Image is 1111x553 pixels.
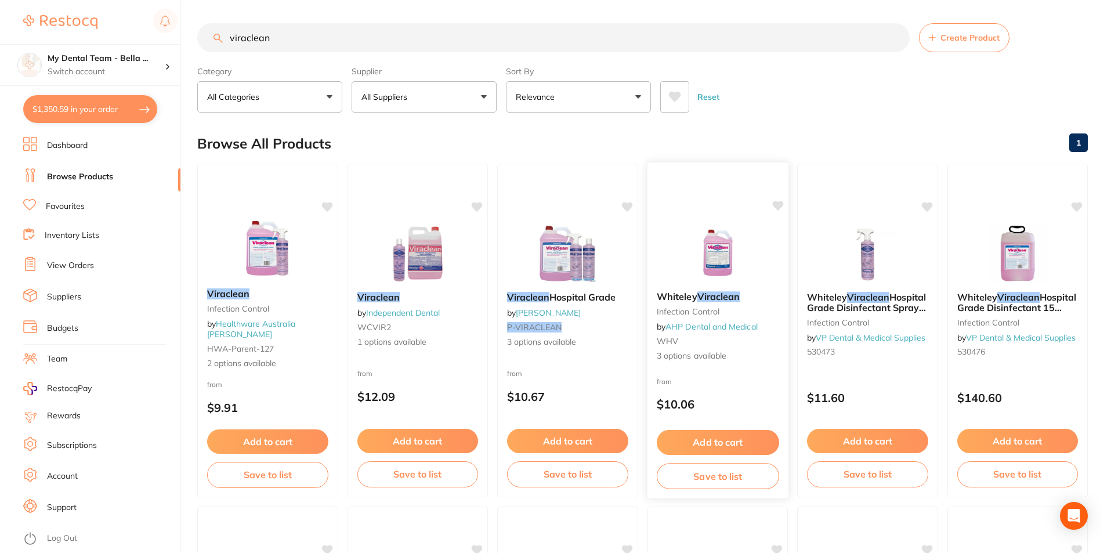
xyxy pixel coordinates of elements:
[357,429,479,453] button: Add to cart
[506,81,651,113] button: Relevance
[207,401,328,414] p: $9.91
[47,410,81,422] a: Rewards
[694,81,723,113] button: Reset
[656,336,678,346] span: WHV
[957,461,1079,487] button: Save to list
[549,291,616,303] span: Hospital Grade
[807,391,928,404] p: $11.60
[23,530,177,548] button: Log Out
[47,471,78,482] a: Account
[45,230,99,241] a: Inventory Lists
[656,397,779,411] p: $10.06
[516,91,559,103] p: Relevance
[23,9,97,35] a: Restocq Logo
[507,292,628,302] b: Viraclean Hospital Grade
[48,53,165,64] h4: My Dental Team - Bella Vista
[197,136,331,152] h2: Browse All Products
[957,291,997,303] span: Whiteley
[507,369,522,378] span: from
[807,292,928,313] b: Whiteley Viraclean Hospital Grade Disinfectant Spray Bottle 500ml
[530,225,605,283] img: Viraclean Hospital Grade
[997,291,1040,303] em: Viraclean
[47,353,67,365] a: Team
[352,81,497,113] button: All Suppliers
[357,369,372,378] span: from
[207,344,274,354] span: HWA-parent-127
[207,304,328,313] small: Infection Control
[47,171,113,183] a: Browse Products
[46,201,85,212] a: Favourites
[940,33,1000,42] span: Create Product
[830,225,905,283] img: Whiteley Viraclean Hospital Grade Disinfectant Spray Bottle 500ml
[207,288,249,299] em: Viraclean
[207,462,328,487] button: Save to list
[957,429,1079,453] button: Add to cart
[18,53,41,77] img: My Dental Team - Bella Vista
[197,23,910,52] input: Search Products
[665,321,758,332] a: AHP Dental and Medical
[957,346,985,357] span: 530476
[366,308,440,318] a: Independent Dental
[47,440,97,451] a: Subscriptions
[697,291,740,302] em: Viraclean
[816,332,925,343] a: VP Dental & Medical Supplies
[516,308,581,318] a: [PERSON_NAME]
[207,319,295,339] a: Healthware Australia [PERSON_NAME]
[966,332,1076,343] a: VP Dental & Medical Supplies
[656,350,779,362] span: 3 options available
[507,322,562,332] em: P-VIRACLEAN
[507,291,549,303] em: Viraclean
[357,461,479,487] button: Save to list
[507,308,581,318] span: by
[47,140,88,151] a: Dashboard
[361,91,412,103] p: All Suppliers
[357,322,391,332] span: WCVIR2
[807,318,928,327] small: infection control
[207,288,328,299] b: Viraclean
[47,260,94,272] a: View Orders
[352,66,497,77] label: Supplier
[357,292,479,302] b: Viraclean
[807,429,928,453] button: Add to cart
[656,291,779,302] b: Whiteley Viraclean
[207,319,295,339] span: by
[656,377,671,385] span: from
[357,308,440,318] span: by
[807,291,847,303] span: Whiteley
[23,15,97,29] img: Restocq Logo
[357,390,479,403] p: $12.09
[507,337,628,348] span: 3 options available
[207,380,222,389] span: from
[957,318,1079,327] small: infection control
[807,332,925,343] span: by
[357,337,479,348] span: 1 options available
[656,463,779,489] button: Save to list
[957,292,1079,313] b: Whiteley Viraclean Hospital Grade Disinfectant 15 Litres
[197,81,342,113] button: All Categories
[807,346,835,357] span: 530473
[506,66,651,77] label: Sort By
[656,291,697,302] span: Whiteley
[207,429,328,454] button: Add to cart
[197,66,342,77] label: Category
[23,382,92,395] a: RestocqPay
[1069,131,1088,154] a: 1
[48,66,165,78] p: Switch account
[380,225,455,283] img: Viraclean
[656,430,779,455] button: Add to cart
[507,461,628,487] button: Save to list
[47,323,78,334] a: Budgets
[47,502,77,514] a: Support
[23,382,37,395] img: RestocqPay
[807,461,928,487] button: Save to list
[47,383,92,395] span: RestocqPay
[957,332,1076,343] span: by
[679,223,755,282] img: Whiteley Viraclean
[847,291,889,303] em: Viraclean
[230,221,305,279] img: Viraclean
[23,95,157,123] button: $1,350.59 in your order
[980,225,1055,283] img: Whiteley Viraclean Hospital Grade Disinfectant 15 Litres
[957,291,1076,324] span: Hospital Grade Disinfectant 15 Litres
[656,321,757,332] span: by
[357,291,400,303] em: Viraclean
